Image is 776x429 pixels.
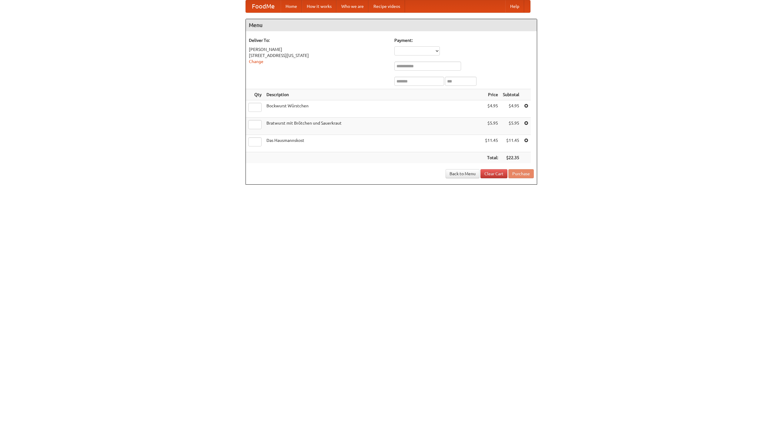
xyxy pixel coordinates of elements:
[500,89,522,100] th: Subtotal
[500,135,522,152] td: $11.45
[249,59,263,64] a: Change
[483,100,500,118] td: $4.95
[264,118,483,135] td: Bratwurst mit Brötchen und Sauerkraut
[505,0,524,12] a: Help
[480,169,507,178] a: Clear Cart
[302,0,336,12] a: How it works
[394,37,534,43] h5: Payment:
[483,152,500,163] th: Total:
[246,0,281,12] a: FoodMe
[264,135,483,152] td: Das Hausmannskost
[500,118,522,135] td: $5.95
[500,152,522,163] th: $22.35
[281,0,302,12] a: Home
[249,52,388,59] div: [STREET_ADDRESS][US_STATE]
[446,169,480,178] a: Back to Menu
[500,100,522,118] td: $4.95
[246,19,537,31] h4: Menu
[483,135,500,152] td: $11.45
[264,89,483,100] th: Description
[508,169,534,178] button: Purchase
[264,100,483,118] td: Bockwurst Würstchen
[249,37,388,43] h5: Deliver To:
[336,0,369,12] a: Who we are
[483,118,500,135] td: $5.95
[246,89,264,100] th: Qty
[369,0,405,12] a: Recipe videos
[249,46,388,52] div: [PERSON_NAME]
[483,89,500,100] th: Price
